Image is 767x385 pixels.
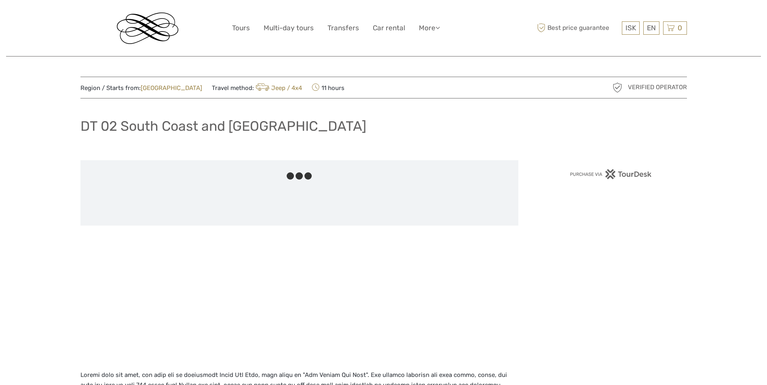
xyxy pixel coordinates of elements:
span: Region / Starts from: [80,84,202,92]
span: Travel method: [212,82,302,93]
span: ISK [625,24,636,32]
img: verified_operator_grey_128.png [611,81,624,94]
img: PurchaseViaTourDesk.png [570,169,652,179]
span: Verified Operator [628,83,687,92]
a: [GEOGRAPHIC_DATA] [141,84,202,92]
a: Tours [232,22,250,34]
span: 11 hours [312,82,344,93]
img: Reykjavik Residence [117,13,178,44]
span: Best price guarantee [535,21,620,35]
a: Multi-day tours [264,22,314,34]
h1: DT 02 South Coast and [GEOGRAPHIC_DATA] [80,118,366,134]
div: EN [643,21,659,35]
a: More [419,22,440,34]
span: 0 [676,24,683,32]
a: Transfers [328,22,359,34]
a: Car rental [373,22,405,34]
a: Jeep / 4x4 [254,84,302,92]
